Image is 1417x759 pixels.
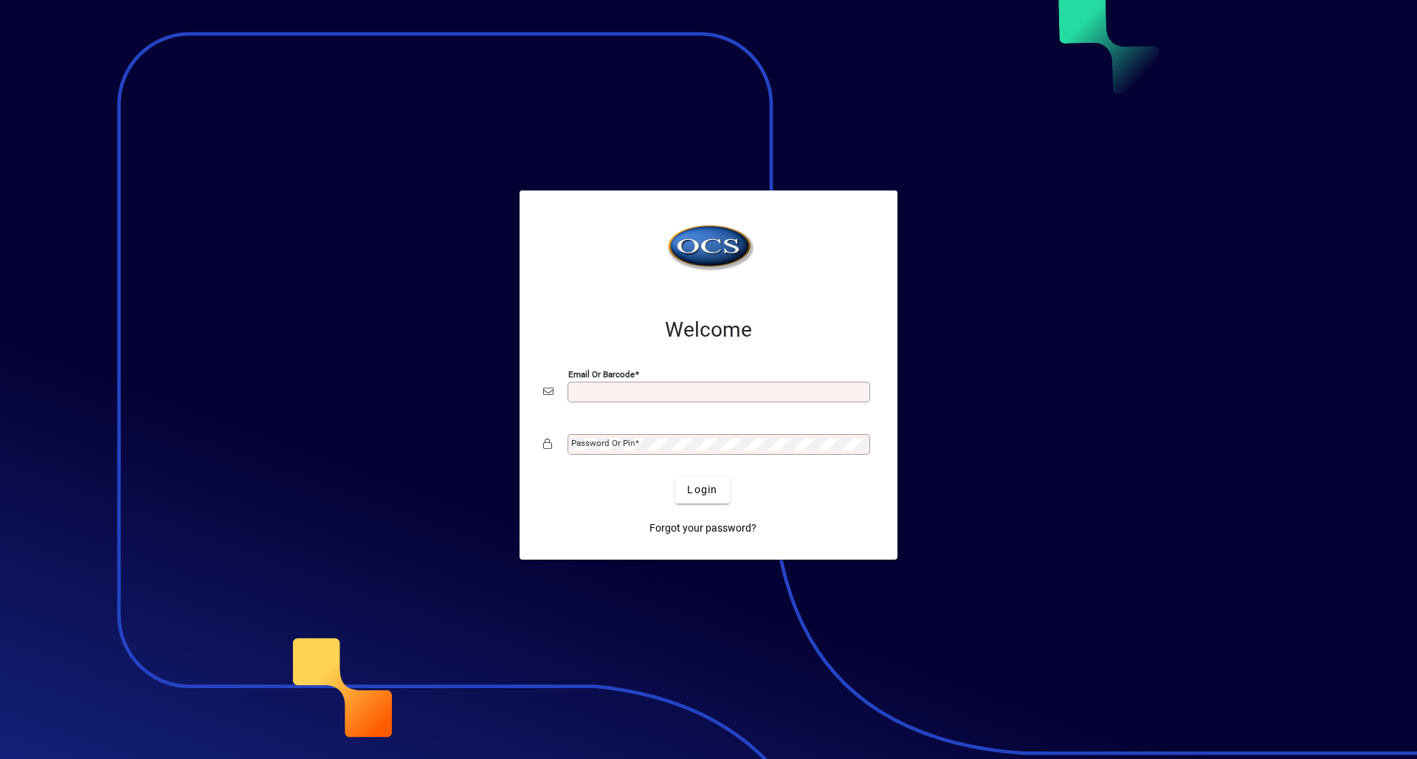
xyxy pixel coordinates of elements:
[675,477,729,504] button: Login
[644,515,762,542] a: Forgot your password?
[649,521,756,536] span: Forgot your password?
[543,317,874,343] h2: Welcome
[687,482,717,498] span: Login
[571,438,635,448] mat-label: Password or Pin
[568,368,635,379] mat-label: Email or Barcode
